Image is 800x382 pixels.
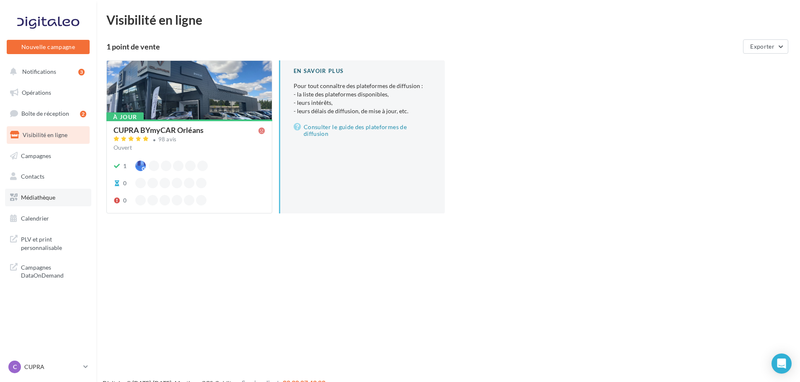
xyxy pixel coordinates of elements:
[5,126,91,144] a: Visibilité en ligne
[24,363,80,371] p: CUPRA
[294,82,431,115] p: Pour tout connaître des plateformes de diffusion :
[123,179,126,187] div: 0
[13,363,17,371] span: C
[123,162,126,170] div: 1
[7,359,90,375] a: C CUPRA
[5,63,88,81] button: Notifications 3
[106,112,144,122] div: À jour
[123,196,126,205] div: 0
[5,189,91,206] a: Médiathèque
[106,43,740,50] div: 1 point de vente
[114,126,204,134] div: CUPRA BYmyCAR Orléans
[21,215,49,222] span: Calendrier
[106,13,790,26] div: Visibilité en ligne
[80,111,86,117] div: 2
[772,353,792,374] div: Open Intercom Messenger
[294,67,431,75] div: En savoir plus
[114,135,265,145] a: 98 avis
[158,137,177,142] div: 98 avis
[743,39,788,54] button: Exporter
[5,147,91,165] a: Campagnes
[21,194,55,201] span: Médiathèque
[114,144,132,151] span: Ouvert
[21,110,69,117] span: Boîte de réception
[294,122,431,139] a: Consulter le guide des plateformes de diffusion
[21,234,86,252] span: PLV et print personnalisable
[5,84,91,101] a: Opérations
[21,262,86,280] span: Campagnes DataOnDemand
[5,230,91,255] a: PLV et print personnalisable
[5,210,91,227] a: Calendrier
[5,168,91,185] a: Contacts
[21,152,51,159] span: Campagnes
[21,173,44,180] span: Contacts
[22,89,51,96] span: Opérations
[5,258,91,283] a: Campagnes DataOnDemand
[294,90,431,99] li: - la liste des plateformes disponibles,
[294,107,431,115] li: - leurs délais de diffusion, de mise à jour, etc.
[78,69,85,75] div: 3
[22,68,56,75] span: Notifications
[750,43,774,50] span: Exporter
[7,40,90,54] button: Nouvelle campagne
[294,99,431,107] li: - leurs intérêts,
[23,131,67,138] span: Visibilité en ligne
[5,104,91,122] a: Boîte de réception2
